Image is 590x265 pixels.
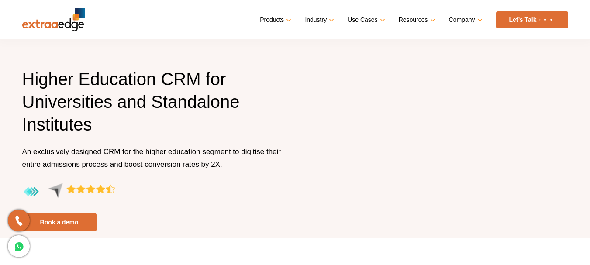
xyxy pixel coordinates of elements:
a: Use Cases [348,14,383,26]
a: Let’s Talk [496,11,568,28]
a: Industry [305,14,332,26]
a: Book a demo [22,213,97,231]
span: An exclusively designed CRM for the higher education segment to digitise their entire admissions ... [22,148,281,169]
a: Resources [399,14,434,26]
a: Products [260,14,290,26]
h1: Higher Education CRM for Universities and Standalone Institutes [22,68,289,145]
img: aggregate-rating-by-users [22,183,115,201]
a: Company [449,14,481,26]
